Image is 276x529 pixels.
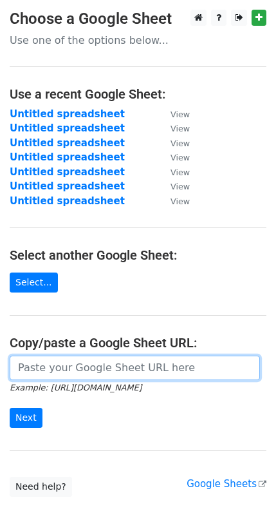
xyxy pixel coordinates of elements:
[212,467,276,529] iframe: Chat Widget
[10,477,72,497] a: Need help?
[187,478,266,490] a: Google Sheets
[158,151,190,163] a: View
[158,180,190,192] a: View
[10,356,260,380] input: Paste your Google Sheet URL here
[10,137,125,149] a: Untitled spreadsheet
[10,122,125,134] a: Untitled spreadsheet
[170,168,190,177] small: View
[158,166,190,178] a: View
[10,34,266,47] p: Use one of the options below...
[10,86,266,102] h4: Use a recent Google Sheet:
[158,108,190,120] a: View
[10,180,125,192] a: Untitled spreadsheet
[158,137,190,149] a: View
[10,247,266,263] h4: Select another Google Sheet:
[10,383,142,392] small: Example: [URL][DOMAIN_NAME]
[158,195,190,207] a: View
[10,10,266,28] h3: Choose a Google Sheet
[10,408,42,428] input: Next
[170,182,190,191] small: View
[10,108,125,120] a: Untitled spreadsheet
[170,124,190,133] small: View
[170,197,190,206] small: View
[10,335,266,351] h4: Copy/paste a Google Sheet URL:
[170,139,190,148] small: View
[10,273,58,293] a: Select...
[170,153,190,162] small: View
[158,122,190,134] a: View
[10,151,125,163] a: Untitled spreadsheet
[10,195,125,207] a: Untitled spreadsheet
[170,110,190,119] small: View
[10,166,125,178] a: Untitled spreadsheet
